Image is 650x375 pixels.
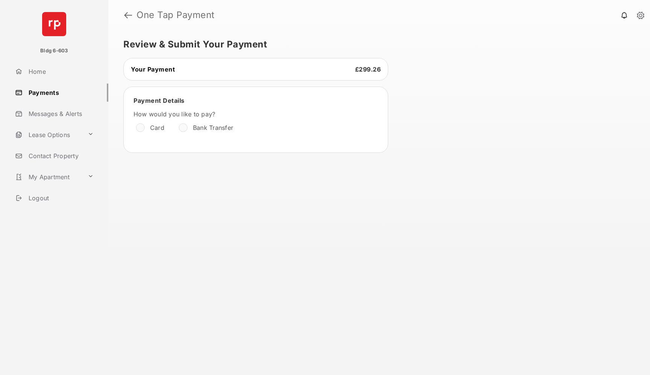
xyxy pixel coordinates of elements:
[193,124,233,131] label: Bank Transfer
[131,66,175,73] span: Your Payment
[12,62,108,81] a: Home
[12,126,85,144] a: Lease Options
[12,168,85,186] a: My Apartment
[12,147,108,165] a: Contact Property
[137,11,215,20] strong: One Tap Payment
[150,124,164,131] label: Card
[12,105,108,123] a: Messages & Alerts
[134,97,185,104] span: Payment Details
[42,12,66,36] img: svg+xml;base64,PHN2ZyB4bWxucz0iaHR0cDovL3d3dy53My5vcmcvMjAwMC9zdmciIHdpZHRoPSI2NCIgaGVpZ2h0PSI2NC...
[134,110,359,118] label: How would you like to pay?
[12,84,108,102] a: Payments
[123,40,629,49] h5: Review & Submit Your Payment
[40,47,68,55] p: Bldg 6-603
[12,189,108,207] a: Logout
[355,66,381,73] span: £299.26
